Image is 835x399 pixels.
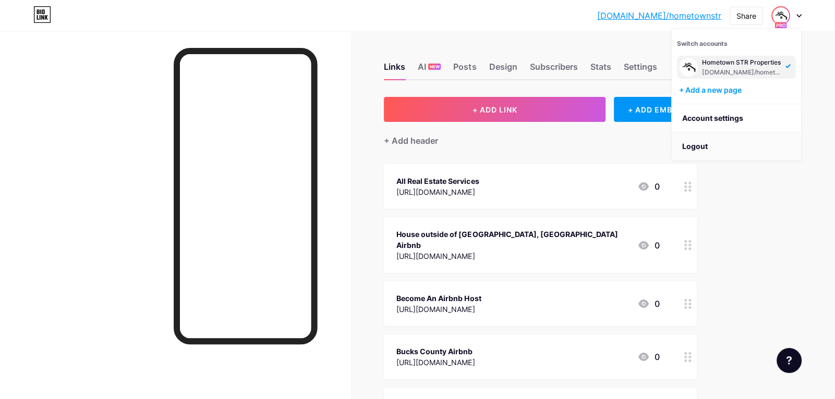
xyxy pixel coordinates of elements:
[529,60,577,79] div: Subscribers
[772,7,789,24] img: Hometown STR Properties
[489,60,517,79] div: Design
[396,293,481,304] div: Become An Airbnb Host
[597,9,721,22] a: [DOMAIN_NAME]/hometownstr
[679,58,698,77] img: Hometown STR Properties
[430,64,440,70] span: NEW
[637,297,659,310] div: 0
[384,97,606,122] button: + ADD LINK
[702,68,782,77] div: [DOMAIN_NAME]/hometownstr
[623,60,657,79] div: Settings
[672,132,801,160] li: Logout
[384,134,438,147] div: + Add header
[677,40,728,47] span: Switch accounts
[702,58,782,67] div: Hometown STR Properties
[736,10,756,21] div: Share
[637,351,659,363] div: 0
[396,304,481,315] div: [URL][DOMAIN_NAME]
[614,97,697,122] div: + ADD EMBED
[637,180,659,193] div: 0
[473,105,517,114] span: + ADD LINK
[396,357,475,368] div: [URL][DOMAIN_NAME]
[384,60,405,79] div: Links
[396,186,479,197] div: [URL][DOMAIN_NAME]
[396,251,629,261] div: [URL][DOMAIN_NAME]
[396,176,479,186] div: All Real Estate Services
[679,85,796,95] div: + Add a new page
[396,229,629,251] div: House outside of [GEOGRAPHIC_DATA], [GEOGRAPHIC_DATA] Airbnb
[453,60,476,79] div: Posts
[590,60,611,79] div: Stats
[396,346,475,357] div: Bucks County Airbnb
[672,104,801,132] a: Account settings
[637,239,659,252] div: 0
[418,60,441,79] div: AI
